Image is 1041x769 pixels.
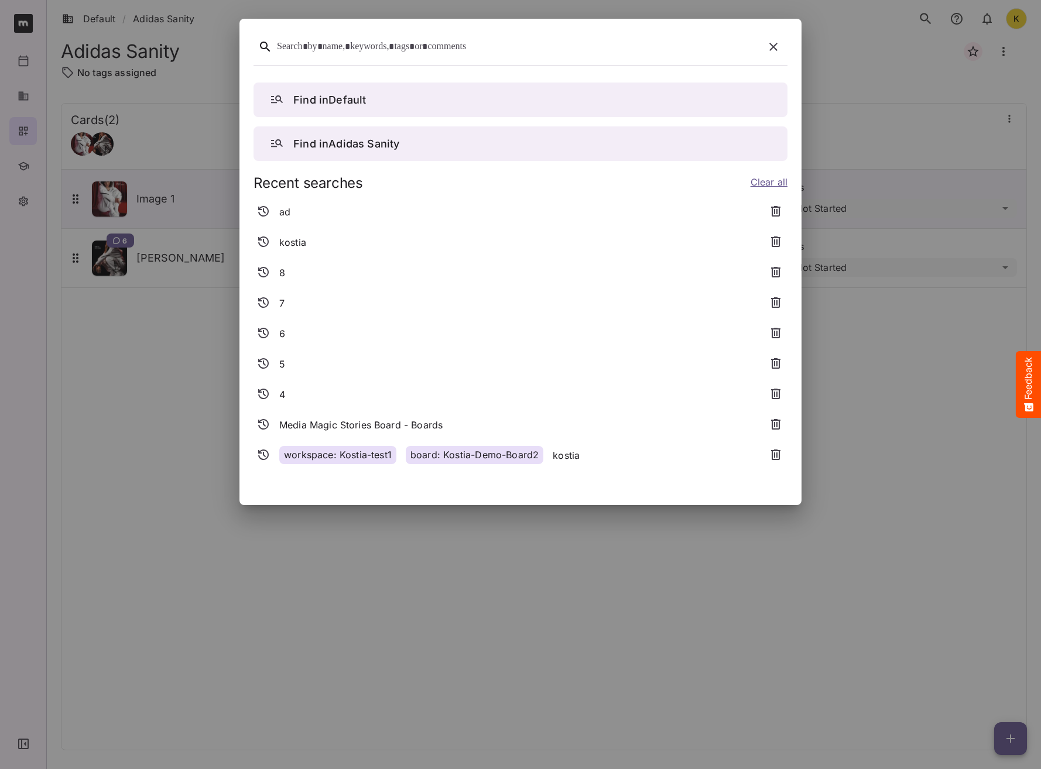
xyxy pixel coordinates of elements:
[254,126,787,161] button: Find inAdidas Sanity
[279,235,306,249] p: kostia
[279,266,285,280] p: 8
[293,136,399,152] p: Find in Adidas Sanity
[406,446,543,464] div: board: Kostia-Demo-Board2
[279,205,290,219] p: ad
[254,83,787,117] button: Find inDefault
[553,448,580,462] p: kostia
[279,418,443,432] p: Media Magic Stories Board - Boards
[1016,351,1041,418] button: Feedback
[279,296,285,310] p: 7
[293,92,366,108] p: Find in Default
[751,175,787,192] a: Clear all
[279,357,285,371] p: 5
[254,175,363,192] h2: Recent searches
[279,446,396,464] div: workspace: Kostia-test1
[279,327,285,341] p: 6
[279,387,285,401] p: 4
